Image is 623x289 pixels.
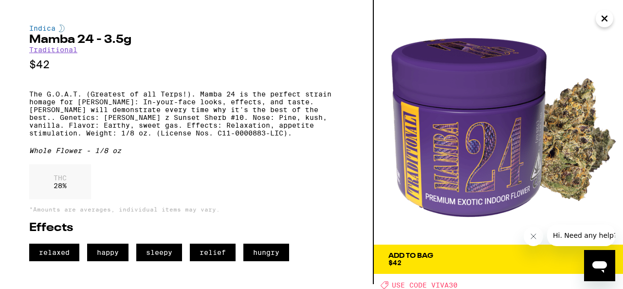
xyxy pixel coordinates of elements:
[596,10,613,27] button: Close
[29,90,344,137] p: The G.O.A.T. (Greatest of all Terps!). Mamba 24 is the perfect strain homage for [PERSON_NAME]: I...
[388,259,402,267] span: $42
[6,7,70,15] span: Hi. Need any help?
[29,34,344,46] h2: Mamba 24 - 3.5g
[29,164,91,199] div: 28 %
[374,245,623,274] button: Add To Bag$42
[29,244,79,261] span: relaxed
[54,174,67,182] p: THC
[243,244,289,261] span: hungry
[392,281,458,289] span: USE CODE VIVA30
[29,24,344,32] div: Indica
[59,24,65,32] img: indicaColor.svg
[87,244,128,261] span: happy
[29,58,344,71] p: $42
[524,227,543,246] iframe: Close message
[547,225,615,246] iframe: Message from company
[388,252,433,259] div: Add To Bag
[29,46,77,54] a: Traditional
[29,147,344,154] div: Whole Flower - 1/8 oz
[29,206,344,212] p: *Amounts are averages, individual items may vary.
[584,250,615,281] iframe: Button to launch messaging window
[190,244,236,261] span: relief
[136,244,182,261] span: sleepy
[29,222,344,234] h2: Effects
